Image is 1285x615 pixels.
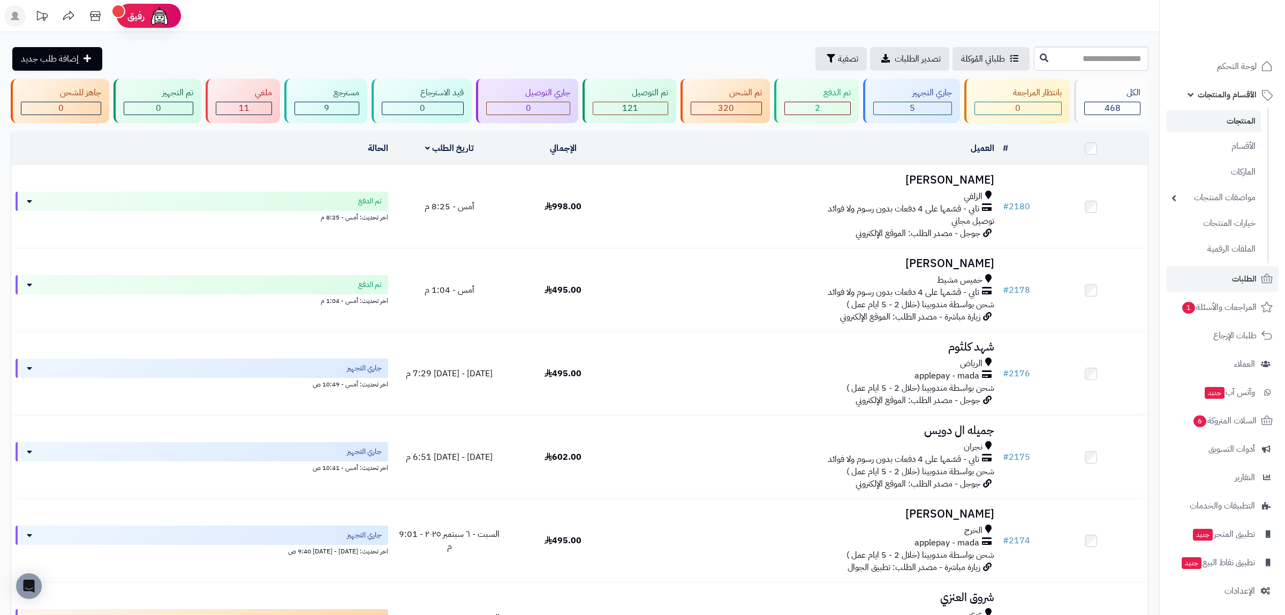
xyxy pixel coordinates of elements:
[1166,266,1279,292] a: الطلبات
[295,102,359,115] div: 9
[874,102,951,115] div: 5
[622,102,638,115] span: 121
[545,534,581,547] span: 495.00
[124,87,194,99] div: تم التجهيز
[1192,413,1257,428] span: السلات المتروكة
[1003,142,1008,155] a: #
[1235,470,1255,485] span: التقارير
[975,102,1062,115] div: 0
[216,87,272,99] div: ملغي
[399,528,500,553] span: السبت - ٦ سبتمبر ٢٠٢٥ - 9:01 م
[487,102,570,115] div: 0
[1193,415,1206,427] span: 6
[1213,328,1257,343] span: طلبات الإرجاع
[624,424,994,437] h3: جميله ال دويس
[691,87,762,99] div: تم الشحن
[58,102,64,115] span: 0
[861,79,962,123] a: جاري التجهيز 5
[347,363,382,374] span: جاري التجهيز
[846,465,994,478] span: شحن بواسطة مندوبينا (خلال 2 - 5 ايام عمل )
[1166,135,1261,158] a: الأقسام
[1105,102,1121,115] span: 468
[971,142,994,155] a: العميل
[1166,436,1279,462] a: أدوات التسويق
[1193,529,1213,541] span: جديد
[1190,498,1255,513] span: التطبيقات والخدمات
[1072,79,1151,123] a: الكل468
[1166,110,1261,132] a: المنتجات
[964,525,982,537] span: الخرج
[1003,200,1009,213] span: #
[856,394,980,407] span: جوجل - مصدر الطلب: الموقع الإلكتروني
[203,79,282,123] a: ملغي 11
[1003,284,1030,297] a: #2178
[1181,300,1257,315] span: المراجعات والأسئلة
[964,191,982,203] span: الزلفي
[474,79,580,123] a: جاري التوصيل 0
[1166,408,1279,434] a: السلات المتروكة6
[840,310,980,323] span: زيارة مباشرة - مصدر الطلب: الموقع الإلكتروني
[815,102,820,115] span: 2
[216,102,271,115] div: 11
[784,87,851,99] div: تم الدفع
[406,367,493,380] span: [DATE] - [DATE] 7:29 م
[1166,379,1279,405] a: وآتس آبجديد
[691,102,762,115] div: 320
[127,10,145,22] span: رفيق
[953,47,1030,71] a: طلباتي المُوكلة
[16,211,388,222] div: اخر تحديث: أمس - 8:25 م
[1212,8,1275,31] img: logo-2.png
[382,87,464,99] div: قيد الاسترجاع
[1166,550,1279,575] a: تطبيق نقاط البيعجديد
[828,203,979,215] span: تابي - قسّمها على 4 دفعات بدون رسوم ولا فوائد
[1204,385,1255,400] span: وآتس آب
[895,52,941,65] span: تصدير الطلبات
[12,47,102,71] a: إضافة طلب جديد
[420,102,425,115] span: 0
[9,79,111,123] a: جاهز للشحن 0
[914,370,979,382] span: applepay - mada
[21,52,79,65] span: إضافة طلب جديد
[1166,161,1261,184] a: الماركات
[1217,59,1257,74] span: لوحة التحكم
[593,87,668,99] div: تم التوصيل
[294,87,359,99] div: مسترجع
[369,79,474,123] a: قيد الاسترجاع 0
[1234,356,1255,371] span: العملاء
[1224,583,1255,598] span: الإعدادات
[772,79,861,123] a: تم الدفع 2
[815,47,867,71] button: تصفية
[111,79,204,123] a: تم التجهيز 0
[1003,534,1030,547] a: #2174
[1166,465,1279,490] a: التقارير
[718,102,734,115] span: 320
[1192,527,1255,542] span: تطبيق المتجر
[425,200,474,213] span: أمس - 8:25 م
[486,87,570,99] div: جاري التوصيل
[550,142,577,155] a: الإجمالي
[937,274,982,286] span: خميس مشيط
[846,549,994,561] span: شحن بواسطة مندوبينا (خلال 2 - 5 ايام عمل )
[324,102,329,115] span: 9
[1166,54,1279,79] a: لوحة التحكم
[961,52,1005,65] span: طلباتي المُوكلة
[526,102,531,115] span: 0
[1198,87,1257,102] span: الأقسام والمنتجات
[1166,578,1279,604] a: الإعدادات
[848,561,980,574] span: زيارة مباشرة - مصدر الطلب: تطبيق الجوال
[1182,302,1195,314] span: 1
[580,79,678,123] a: تم التوصيل 121
[1182,557,1201,569] span: جديد
[156,102,161,115] span: 0
[1166,521,1279,547] a: تطبيق المتجرجديد
[382,102,464,115] div: 0
[1208,442,1255,457] span: أدوات التسويق
[624,508,994,520] h3: [PERSON_NAME]
[124,102,193,115] div: 0
[368,142,388,155] a: الحالة
[545,451,581,464] span: 602.00
[545,200,581,213] span: 998.00
[870,47,949,71] a: تصدير الطلبات
[962,79,1072,123] a: بانتظار المراجعة 0
[545,284,581,297] span: 495.00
